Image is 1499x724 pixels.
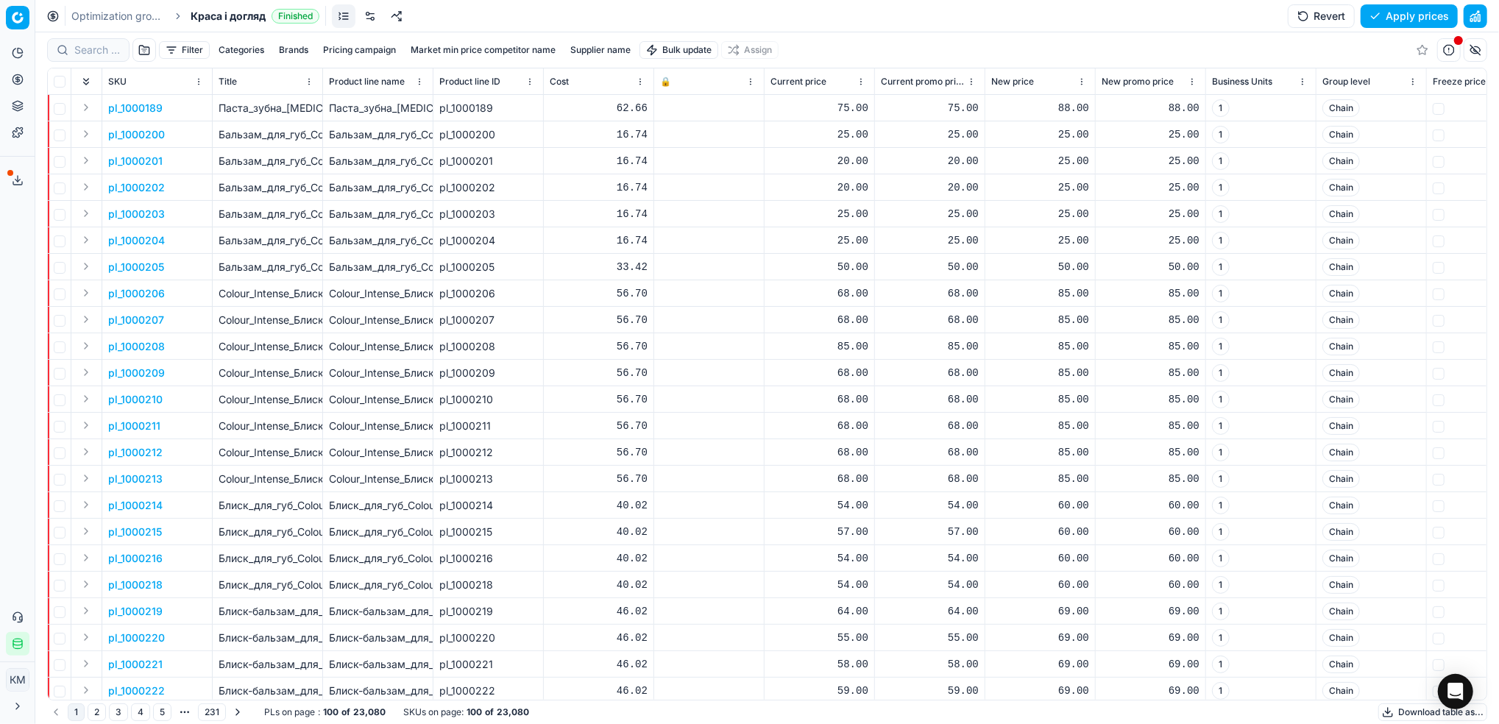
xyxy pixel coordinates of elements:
strong: 23,080 [353,706,386,718]
button: Expand [77,258,95,275]
div: 25.00 [1102,180,1199,195]
div: Бальзам_для_губ_Colour_Intense_Balamce_5_г_(02_ківі) [329,207,427,221]
button: Expand [77,549,95,567]
span: Chain [1322,470,1360,488]
span: 1 [1212,179,1230,196]
p: Бальзам_для_губ_Colour_Intense_Balamce_5_г_(05_манго) [219,127,316,142]
button: pl_1000213 [108,472,163,486]
div: 75.00 [881,101,979,116]
div: 16.74 [550,180,648,195]
div: 40.02 [550,498,648,513]
div: 25.00 [770,127,868,142]
div: 68.00 [881,445,979,460]
div: 54.00 [881,551,979,566]
button: 1 [68,703,85,721]
span: Chain [1322,126,1360,143]
p: pl_1000201 [108,154,163,168]
div: 56.70 [550,419,648,433]
button: pl_1000219 [108,604,163,619]
button: pl_1000206 [108,286,165,301]
div: 68.00 [881,419,979,433]
div: pl_1000203 [439,207,537,221]
div: 85.00 [1102,392,1199,407]
p: Бальзам_для_губ_Colour_Intense_Balamce_5_г_(01_ваніль) [219,233,316,248]
button: pl_1000189 [108,101,163,116]
button: Expand [77,99,95,116]
p: pl_1000203 [108,207,165,221]
div: Colour_Intense_Блиск_для_губ__Jelly_Gloss_глянець_відтінок_13_(перець)_6_мл_ [329,445,427,460]
span: Chain [1322,576,1360,594]
span: New price [991,76,1034,88]
button: 4 [131,703,150,721]
button: pl_1000220 [108,631,165,645]
span: Chain [1322,417,1360,435]
p: Блиск_для_губ_Colour_Intense_Pop_Neon_[MEDICAL_DATA]_10_мл_(03_банан) [219,551,316,566]
span: 1 [1212,523,1230,541]
span: Chain [1322,205,1360,223]
span: Chain [1322,232,1360,249]
span: 1 [1212,576,1230,594]
div: 25.00 [881,207,979,221]
button: Expand [77,655,95,672]
button: 2 [88,703,106,721]
button: Expand [77,178,95,196]
p: Бальзам_для_губ_Colour_Intense_Balamce_5_г_(02_ківі) [219,207,316,221]
strong: 100 [467,706,482,718]
p: pl_1000215 [108,525,162,539]
span: Product line ID [439,76,500,88]
button: Expand [77,363,95,381]
button: pl_1000211 [108,419,160,433]
button: Expand all [77,73,95,90]
p: pl_1000221 [108,657,163,672]
div: 56.70 [550,472,648,486]
span: 1 [1212,470,1230,488]
button: Expand [77,152,95,169]
div: 85.00 [991,366,1089,380]
div: 85.00 [1102,286,1199,301]
div: 68.00 [881,472,979,486]
span: Краса і доглядFinished [191,9,319,24]
div: Colour_Intense_Блиск_для_губ__Jelly_Gloss_глянець_відтінок_10_(шимер_тилесний)_6_мл [329,419,427,433]
div: 20.00 [770,154,868,168]
p: Colour_Intense_Блиск_для_губ__Jelly_Gloss_гдянець_відтінок_03_(шимер_персик)6_мл [219,392,316,407]
span: Title [219,76,237,88]
span: КM [7,669,29,691]
div: 68.00 [770,445,868,460]
div: Блиск_для_губ_Colour_Intense_Pop_Neon_[MEDICAL_DATA]_10_мл_(04_цитрус) [329,525,427,539]
div: 20.00 [881,154,979,168]
div: 50.00 [991,260,1089,274]
div: 68.00 [770,392,868,407]
p: pl_1000216 [108,551,163,566]
div: 85.00 [991,472,1089,486]
div: 25.00 [881,127,979,142]
span: Chain [1322,391,1360,408]
div: 16.74 [550,127,648,142]
span: Chain [1322,497,1360,514]
div: 62.66 [550,101,648,116]
p: pl_1000200 [108,127,165,142]
button: Expand [77,628,95,646]
div: Блиск_для_губ_Colour_Intense_Pop_Neon_[MEDICAL_DATA]_10_мл_(01_яблуко) [329,578,427,592]
div: 88.00 [1102,101,1199,116]
p: pl_1000204 [108,233,165,248]
button: pl_1000209 [108,366,165,380]
input: Search by SKU or title [74,43,120,57]
span: Group level [1322,76,1370,88]
button: Expand [77,602,95,620]
div: 85.00 [991,286,1089,301]
div: 54.00 [770,551,868,566]
button: pl_1000214 [108,498,163,513]
span: Chain [1322,179,1360,196]
strong: 100 [323,706,339,718]
p: pl_1000202 [108,180,165,195]
span: Chain [1322,364,1360,382]
div: 85.00 [1102,445,1199,460]
button: 3 [109,703,128,721]
span: Product line name [329,76,405,88]
div: 85.00 [1102,419,1199,433]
